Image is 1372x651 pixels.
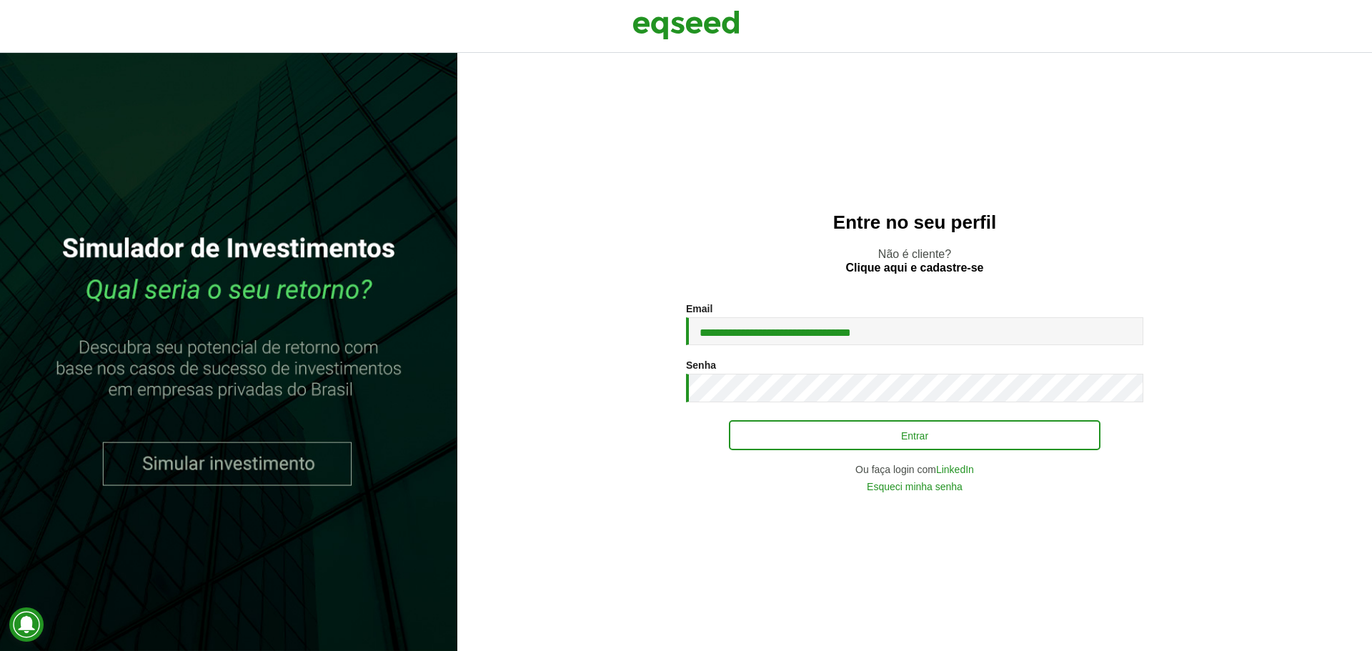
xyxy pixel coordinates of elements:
p: Não é cliente? [486,247,1343,274]
label: Email [686,304,712,314]
button: Entrar [729,420,1100,450]
a: Clique aqui e cadastre-se [846,262,984,274]
div: Ou faça login com [686,464,1143,474]
h2: Entre no seu perfil [486,212,1343,233]
a: Esqueci minha senha [867,482,963,492]
a: LinkedIn [936,464,974,474]
label: Senha [686,360,716,370]
img: EqSeed Logo [632,7,740,43]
